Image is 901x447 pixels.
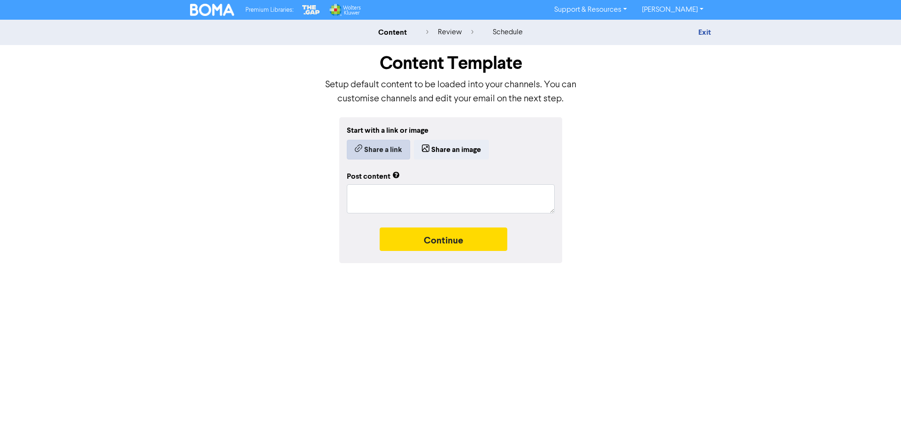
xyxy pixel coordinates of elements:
[698,28,711,37] a: Exit
[328,4,360,16] img: Wolters Kluwer
[301,4,321,16] img: The Gap
[324,78,577,106] p: Setup default content to be loaded into your channels. You can customise channels and edit your e...
[347,125,555,136] div: Start with a link or image
[324,53,577,74] h1: Content Template
[378,27,407,38] div: content
[347,140,410,159] button: Share a link
[634,2,711,17] a: [PERSON_NAME]
[854,402,901,447] iframe: Chat Widget
[380,227,507,251] button: Continue
[493,27,523,38] div: schedule
[547,2,634,17] a: Support & Resources
[414,140,489,159] button: Share an image
[245,7,293,13] span: Premium Libraries:
[426,27,473,38] div: review
[190,4,234,16] img: BOMA Logo
[347,171,400,182] div: Post content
